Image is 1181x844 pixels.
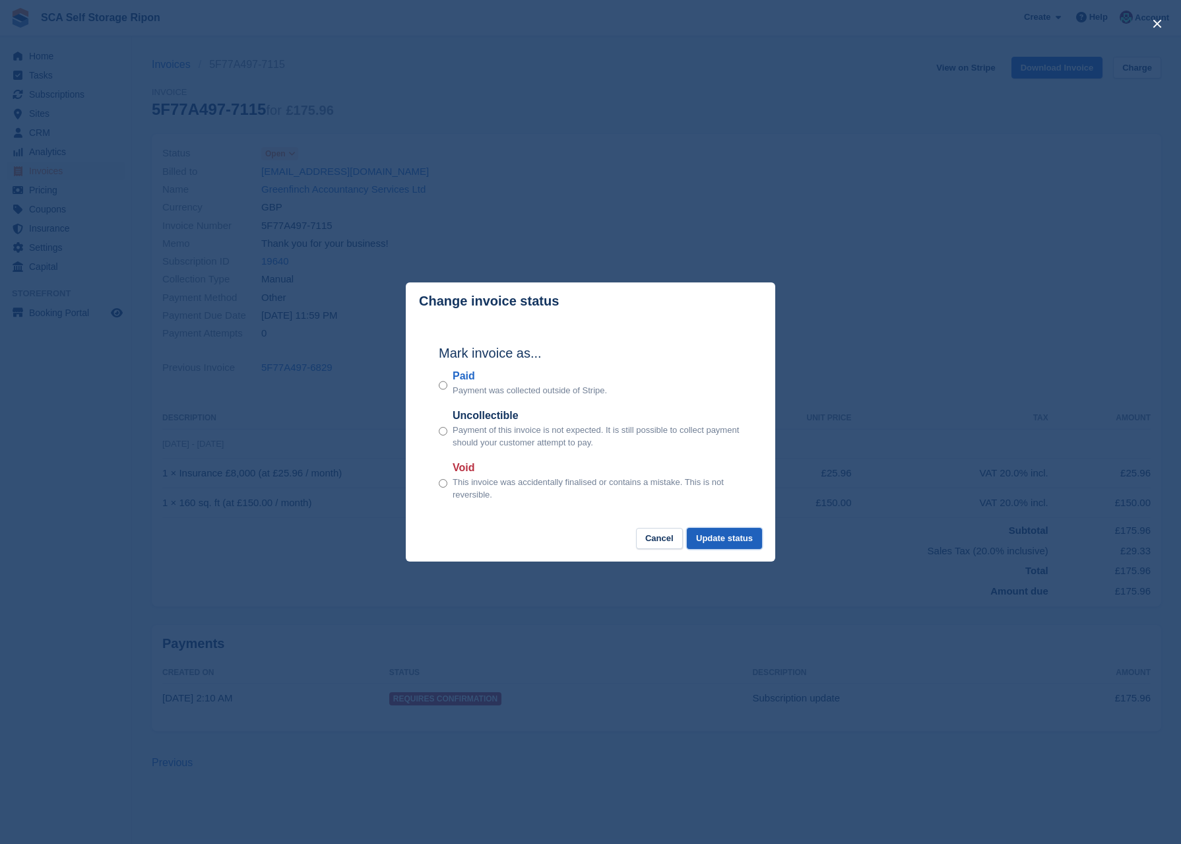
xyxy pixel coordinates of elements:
label: Paid [453,368,607,384]
h2: Mark invoice as... [439,343,742,363]
p: Payment was collected outside of Stripe. [453,384,607,397]
button: Cancel [636,528,683,550]
label: Void [453,460,742,476]
button: close [1147,13,1168,34]
label: Uncollectible [453,408,742,424]
button: Update status [687,528,762,550]
p: Payment of this invoice is not expected. It is still possible to collect payment should your cust... [453,424,742,449]
p: Change invoice status [419,294,559,309]
p: This invoice was accidentally finalised or contains a mistake. This is not reversible. [453,476,742,502]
